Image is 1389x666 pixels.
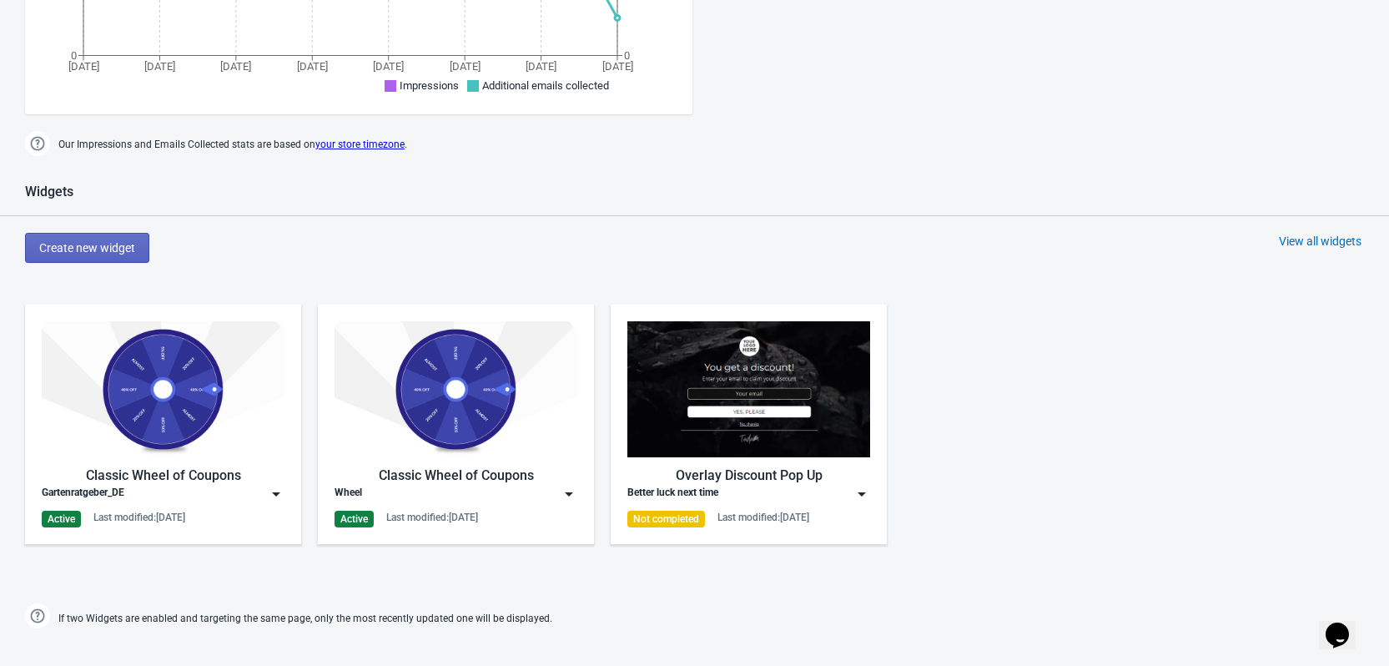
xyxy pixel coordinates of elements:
[627,511,705,527] div: Not completed
[39,241,135,255] span: Create new widget
[42,321,284,457] img: classic_game.jpg
[1319,599,1372,649] iframe: chat widget
[602,60,633,73] tspan: [DATE]
[144,60,175,73] tspan: [DATE]
[853,486,870,502] img: dropdown.png
[68,60,99,73] tspan: [DATE]
[450,60,481,73] tspan: [DATE]
[561,486,577,502] img: dropdown.png
[627,486,718,502] div: Better luck next time
[58,605,552,633] span: If two Widgets are enabled and targeting the same page, only the most recently updated one will b...
[25,233,149,263] button: Create new widget
[386,511,478,524] div: Last modified: [DATE]
[335,511,374,527] div: Active
[526,60,556,73] tspan: [DATE]
[624,49,630,62] tspan: 0
[400,79,459,92] span: Impressions
[71,49,77,62] tspan: 0
[627,321,870,457] img: full_screen_popup.jpg
[373,60,404,73] tspan: [DATE]
[335,321,577,457] img: classic_game.jpg
[482,79,609,92] span: Additional emails collected
[93,511,185,524] div: Last modified: [DATE]
[297,60,328,73] tspan: [DATE]
[58,131,407,159] span: Our Impressions and Emails Collected stats are based on .
[335,486,362,502] div: Wheel
[627,466,870,486] div: Overlay Discount Pop Up
[25,603,50,628] img: help.png
[335,466,577,486] div: Classic Wheel of Coupons
[42,486,124,502] div: Gartenratgeber_DE
[717,511,809,524] div: Last modified: [DATE]
[1279,233,1361,250] div: View all widgets
[25,131,50,156] img: help.png
[42,511,81,527] div: Active
[42,466,284,486] div: Classic Wheel of Coupons
[268,486,284,502] img: dropdown.png
[315,139,405,150] a: your store timezone
[220,60,251,73] tspan: [DATE]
